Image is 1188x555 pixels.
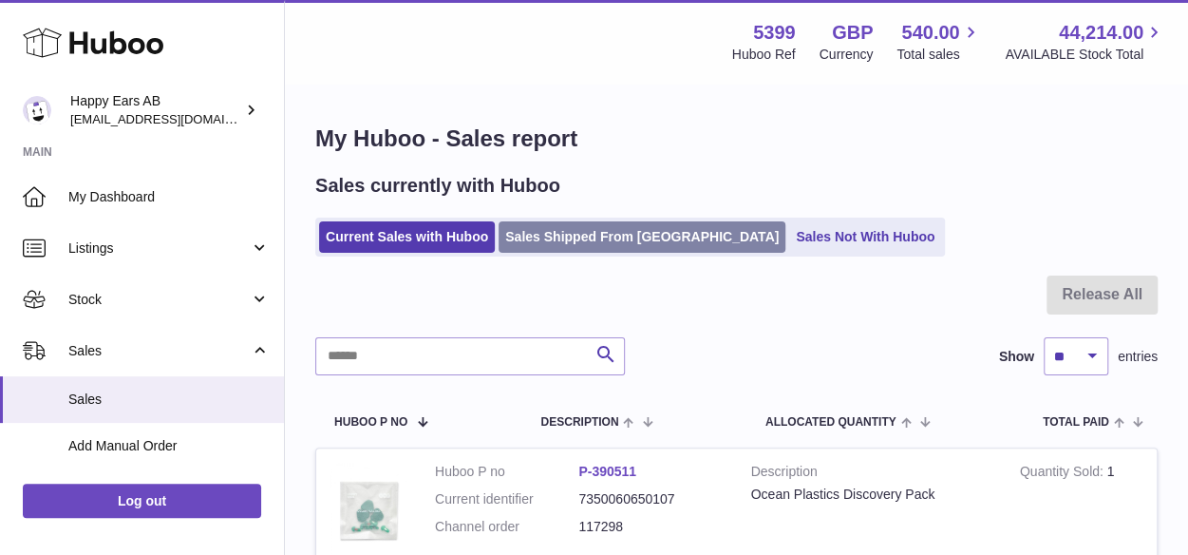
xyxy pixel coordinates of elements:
[753,20,796,46] strong: 5399
[315,173,560,199] h2: Sales currently with Huboo
[23,96,51,124] img: 3pl@happyearsearplugs.com
[1059,20,1143,46] span: 44,214.00
[68,291,250,309] span: Stock
[315,124,1158,154] h1: My Huboo - Sales report
[578,518,722,536] dd: 117298
[1043,416,1109,429] span: Total paid
[68,342,250,360] span: Sales
[70,111,279,126] span: [EMAIL_ADDRESS][DOMAIN_NAME]
[732,46,796,64] div: Huboo Ref
[896,20,981,64] a: 540.00 Total sales
[23,484,261,518] a: Log out
[765,416,896,429] span: ALLOCATED Quantity
[751,486,991,504] div: Ocean Plastics Discovery Pack
[999,348,1034,366] label: Show
[578,490,722,508] dd: 7350060650107
[832,20,873,46] strong: GBP
[435,490,578,508] dt: Current identifier
[68,437,270,455] span: Add Manual Order
[334,416,407,429] span: Huboo P no
[68,239,250,258] span: Listings
[578,464,636,479] a: P-390511
[499,221,785,253] a: Sales Shipped From [GEOGRAPHIC_DATA]
[896,46,981,64] span: Total sales
[70,92,241,128] div: Happy Ears AB
[319,221,495,253] a: Current Sales with Huboo
[68,188,270,206] span: My Dashboard
[68,391,270,409] span: Sales
[751,463,991,486] strong: Description
[1005,46,1165,64] span: AVAILABLE Stock Total
[901,20,959,46] span: 540.00
[1005,20,1165,64] a: 44,214.00 AVAILABLE Stock Total
[820,46,874,64] div: Currency
[1020,464,1107,484] strong: Quantity Sold
[435,518,578,536] dt: Channel order
[435,463,578,481] dt: Huboo P no
[540,416,618,429] span: Description
[1118,348,1158,366] span: entries
[789,221,941,253] a: Sales Not With Huboo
